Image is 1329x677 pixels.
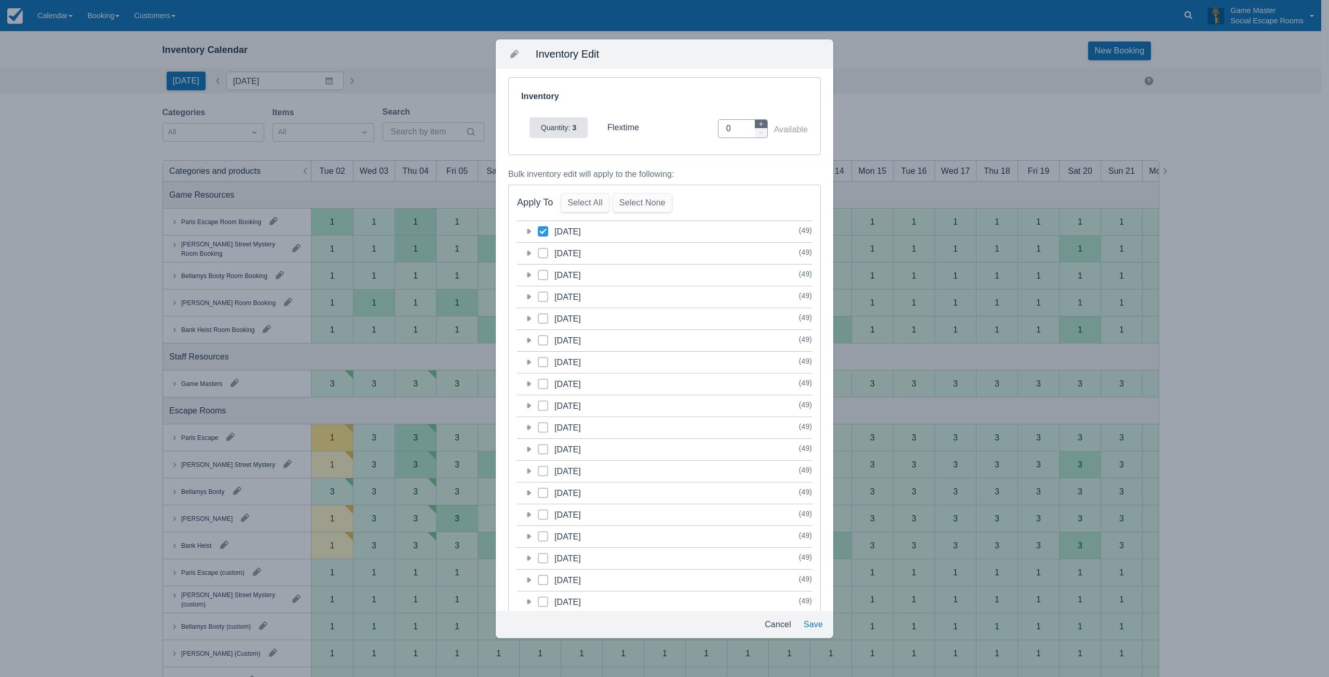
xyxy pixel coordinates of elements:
[538,221,581,242] h5: [DATE]
[799,573,812,585] div: ( 49 )
[538,395,581,417] h5: [DATE]
[521,90,561,103] div: Inventory
[517,197,553,209] div: Apply To
[607,123,639,132] span: flextime
[799,420,812,433] div: ( 49 )
[538,265,581,286] h5: [DATE]
[799,595,812,607] div: ( 49 )
[538,461,581,482] h5: [DATE]
[799,311,812,324] div: ( 49 )
[527,48,829,60] div: Inventory Edit
[774,123,808,136] div: Available
[799,268,812,280] div: ( 49 )
[799,398,812,411] div: ( 49 )
[799,464,812,476] div: ( 49 )
[613,194,672,212] button: Select None
[799,551,812,563] div: ( 49 )
[570,123,576,132] strong: 3
[538,504,581,526] h5: [DATE]
[538,243,581,264] h5: [DATE]
[538,591,581,613] h5: [DATE]
[799,333,812,346] div: ( 49 )
[541,123,571,132] span: Quantity:
[538,308,581,329] h5: [DATE]
[538,482,581,504] h5: [DATE]
[799,246,812,258] div: ( 49 )
[561,194,608,212] button: Select All
[799,529,812,542] div: ( 49 )
[538,352,581,373] h5: [DATE]
[799,507,812,520] div: ( 49 )
[799,486,812,498] div: ( 49 )
[799,442,812,454] div: ( 49 )
[538,286,581,308] h5: [DATE]
[538,330,581,351] h5: [DATE]
[538,417,581,438] h5: [DATE]
[799,377,812,389] div: ( 49 )
[799,615,827,634] button: Save
[538,570,581,591] h5: [DATE]
[799,224,812,237] div: ( 49 )
[538,374,581,395] h5: [DATE]
[538,439,581,460] h5: [DATE]
[799,289,812,302] div: ( 49 )
[538,526,581,547] h5: [DATE]
[799,355,812,367] div: ( 49 )
[761,615,795,634] button: Cancel
[538,548,581,569] h5: [DATE]
[508,168,821,181] div: Bulk inventory edit will apply to the following:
